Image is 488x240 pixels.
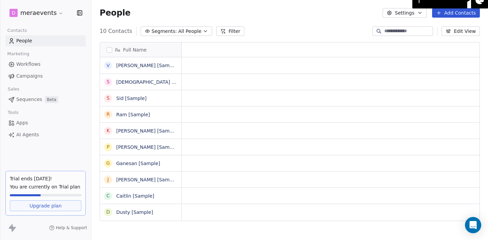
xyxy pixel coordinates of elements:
[5,94,86,105] a: SequencesBeta
[116,209,153,215] a: Dusty [Sample]
[20,8,57,17] span: meraevents
[116,144,179,150] a: [PERSON_NAME] [Sample]
[116,79,193,85] a: [DEMOGRAPHIC_DATA] [Sample]
[107,78,110,85] div: S
[16,96,42,103] span: Sequences
[100,42,181,57] div: Full Name
[5,84,22,94] span: Sales
[49,225,87,231] a: Help & Support
[10,175,81,182] div: Trial ends [DATE]!
[106,62,110,69] div: V
[106,127,109,134] div: K
[5,107,21,118] span: Tools
[442,26,480,36] button: Edit View
[216,26,244,36] button: Filter
[5,59,86,70] a: Workflows
[116,128,179,134] a: [PERSON_NAME] [Sample]
[116,96,147,101] a: Sid [Sample]
[116,161,160,166] a: Ganesan [Sample]
[116,177,179,182] a: [PERSON_NAME] [Sample]
[116,63,179,68] a: [PERSON_NAME] [Sample]
[16,61,41,68] span: Workflows
[432,8,480,18] button: Add Contacts
[107,95,110,102] div: S
[29,202,62,209] span: Upgrade plan
[5,71,86,82] a: Campaigns
[178,28,201,35] span: All People
[106,192,110,199] div: C
[5,35,86,46] a: People
[465,217,481,233] div: Open Intercom Messenger
[151,28,177,35] span: Segments:
[5,117,86,128] a: Apps
[116,112,150,117] a: Ram [Sample]
[107,176,109,183] div: J
[16,119,28,126] span: Apps
[106,111,110,118] div: R
[116,193,154,199] a: Caitlin [Sample]
[16,73,43,80] span: Campaigns
[5,129,86,140] a: AI Agents
[383,8,426,18] button: Settings
[100,8,130,18] span: People
[10,183,81,190] span: You are currently on Trial plan
[123,46,147,53] span: Full Name
[107,143,109,151] div: P
[8,7,65,19] button: Dmeraevents
[16,131,39,138] span: AI Agents
[100,27,132,35] span: 10 Contacts
[4,25,30,36] span: Contacts
[106,160,110,167] div: G
[45,96,58,103] span: Beta
[100,57,182,237] div: grid
[10,200,81,211] a: Upgrade plan
[4,49,32,59] span: Marketing
[12,9,16,16] span: D
[56,225,87,231] span: Help & Support
[16,37,32,44] span: People
[106,208,110,216] div: D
